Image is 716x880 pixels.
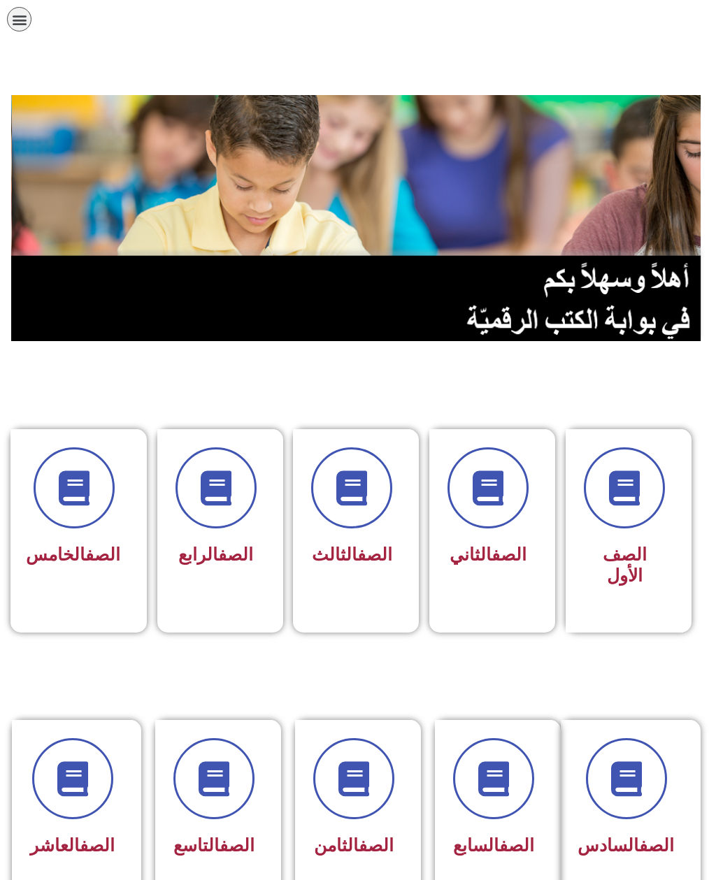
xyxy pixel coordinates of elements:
span: الثاني [450,544,527,565]
a: الصف [359,835,394,856]
span: الثامن [314,835,394,856]
span: الرابع [178,544,253,565]
div: כפתור פתיחת תפריט [7,7,31,31]
span: السادس [578,835,674,856]
span: الثالث [312,544,392,565]
a: الصف [357,544,392,565]
a: الصف [499,835,534,856]
a: الصف [492,544,527,565]
a: الصف [218,544,253,565]
span: العاشر [30,835,115,856]
span: الصف الأول [603,544,647,586]
span: السابع [453,835,534,856]
a: الصف [639,835,674,856]
a: الصف [220,835,255,856]
a: الصف [85,544,120,565]
a: الصف [80,835,115,856]
span: التاسع [173,835,255,856]
span: الخامس [26,544,120,565]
